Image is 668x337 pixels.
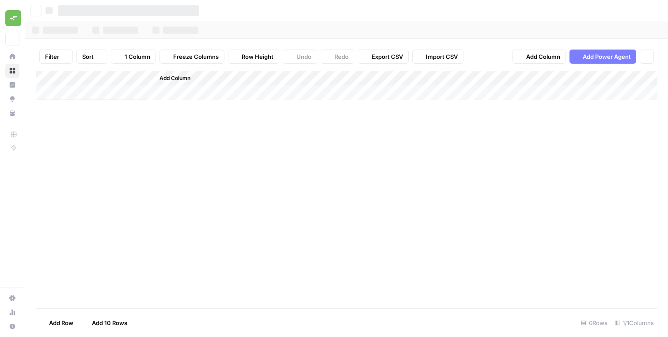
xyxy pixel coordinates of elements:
span: Undo [296,52,311,61]
span: Export CSV [372,52,403,61]
span: Add Column [159,74,190,82]
span: Import CSV [426,52,458,61]
span: Row Height [242,52,273,61]
button: 1 Column [111,50,156,64]
button: Undo [283,50,317,64]
div: 1/1 Columns [611,316,657,330]
span: Add Row [49,318,73,327]
div: 0 Rows [577,316,611,330]
button: Add Column [512,50,566,64]
button: Redo [321,50,354,64]
img: SaaStorm Logo [5,10,21,26]
a: Home [5,50,19,64]
button: Add 10 Rows [79,316,133,330]
span: Sort [82,52,94,61]
button: Import CSV [412,50,463,64]
button: Row Height [228,50,279,64]
span: 1 Column [125,52,150,61]
button: Add Row [36,316,79,330]
span: Filter [45,52,59,61]
a: Insights [5,78,19,92]
a: Usage [5,305,19,319]
button: Freeze Columns [159,50,224,64]
button: Help + Support [5,319,19,333]
a: Opportunities [5,92,19,106]
span: Add Power Agent [583,52,631,61]
a: Your Data [5,106,19,120]
span: Add 10 Rows [92,318,127,327]
span: Redo [334,52,349,61]
button: Add Column [148,73,194,84]
a: Settings [5,291,19,305]
button: Sort [76,50,107,64]
button: Workspace: SaaStorm [5,7,19,29]
button: Filter [39,50,73,64]
span: Freeze Columns [173,52,219,61]
button: Add Power Agent [569,50,636,64]
span: Add Column [526,52,560,61]
a: Browse [5,64,19,78]
button: Export CSV [358,50,409,64]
